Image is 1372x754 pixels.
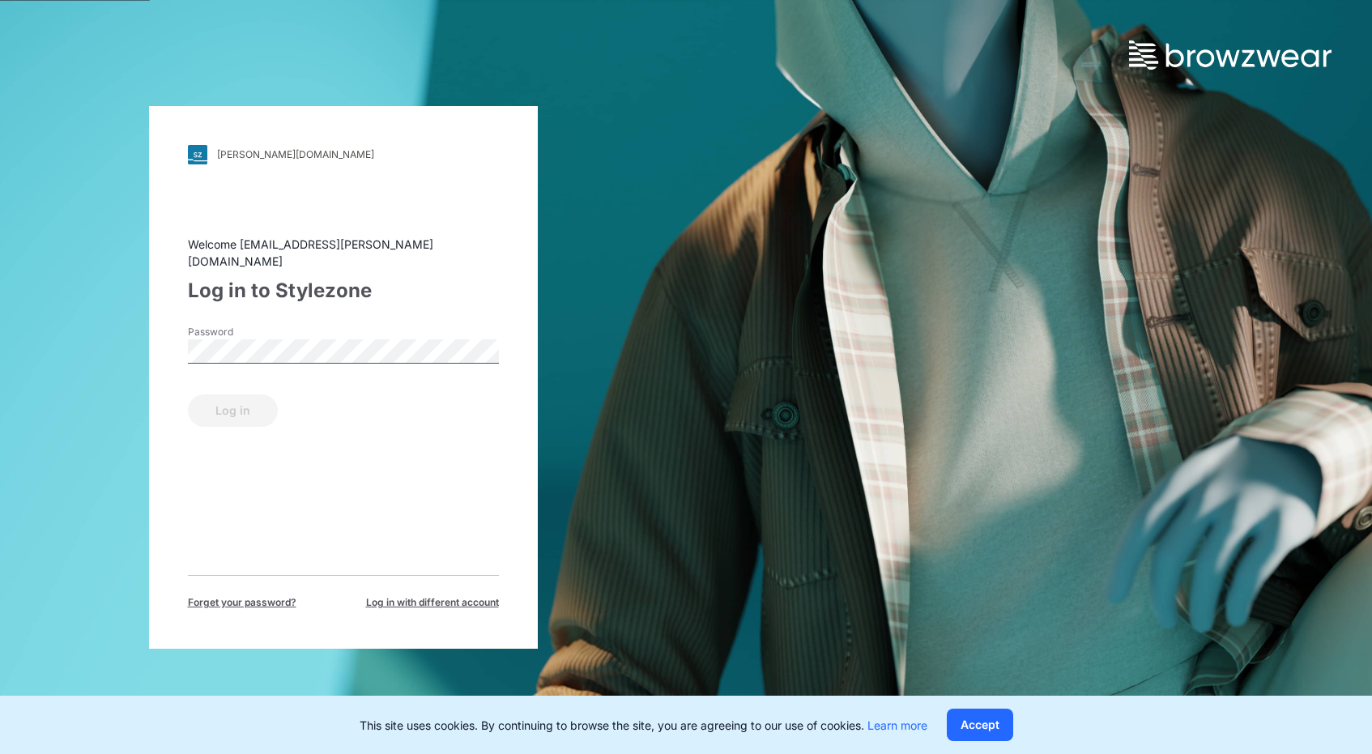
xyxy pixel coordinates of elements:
[188,145,207,164] img: svg+xml;base64,PHN2ZyB3aWR0aD0iMjgiIGhlaWdodD0iMjgiIHZpZXdCb3g9IjAgMCAyOCAyOCIgZmlsbD0ibm9uZSIgeG...
[188,325,301,339] label: Password
[366,595,499,610] span: Log in with different account
[1129,40,1332,70] img: browzwear-logo.73288ffb.svg
[947,709,1013,741] button: Accept
[360,717,927,734] p: This site uses cookies. By continuing to browse the site, you are agreeing to our use of cookies.
[188,145,499,164] a: [PERSON_NAME][DOMAIN_NAME]
[867,718,927,732] a: Learn more
[217,148,374,160] div: [PERSON_NAME][DOMAIN_NAME]
[188,595,296,610] span: Forget your password?
[188,276,499,305] div: Log in to Stylezone
[188,236,499,270] div: Welcome [EMAIL_ADDRESS][PERSON_NAME][DOMAIN_NAME]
